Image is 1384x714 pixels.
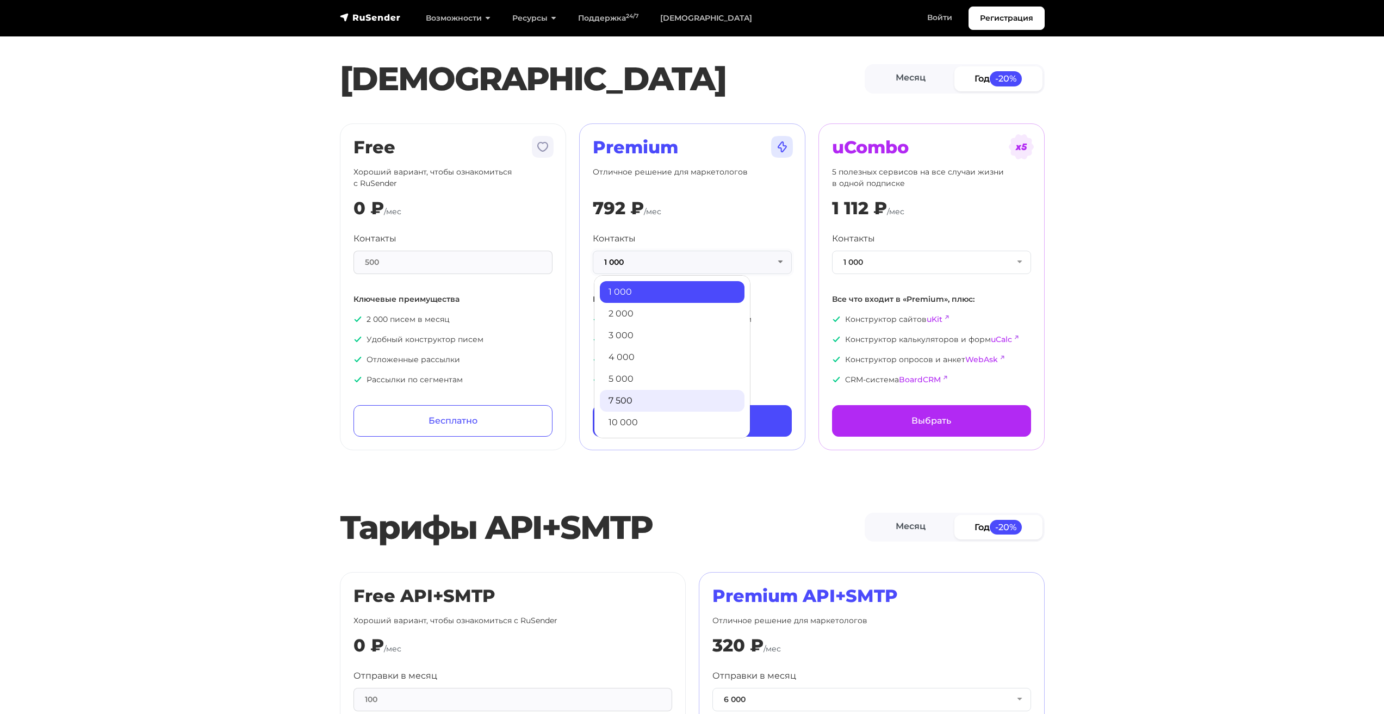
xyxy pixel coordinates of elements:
[832,374,1031,386] p: CRM-система
[593,335,601,344] img: icon-ok.svg
[353,586,672,606] h2: Free API+SMTP
[353,375,362,384] img: icon-ok.svg
[769,134,795,160] img: tarif-premium.svg
[593,334,792,345] p: Приоритетная поддержка
[600,325,744,346] a: 3 000
[593,354,792,365] p: Помощь с импортом базы
[593,251,792,274] button: 1 000
[353,615,672,626] p: Хороший вариант, чтобы ознакомиться с RuSender
[832,315,841,324] img: icon-ok.svg
[1008,134,1034,160] img: tarif-ucombo.svg
[626,13,638,20] sup: 24/7
[832,294,1031,305] p: Все что входит в «Premium», плюс:
[832,198,887,219] div: 1 112 ₽
[954,515,1042,539] a: Год
[593,294,792,305] p: Все что входит в «Free», плюс:
[887,207,904,216] span: /мес
[353,294,553,305] p: Ключевые преимущества
[340,508,865,547] h2: Тарифы API+SMTP
[593,405,792,437] a: Выбрать
[990,520,1022,535] span: -20%
[353,669,437,682] label: Отправки в месяц
[530,134,556,160] img: tarif-free.svg
[353,355,362,364] img: icon-ok.svg
[353,335,362,344] img: icon-ok.svg
[712,635,764,656] div: 320 ₽
[712,615,1031,626] p: Отличное решение для маркетологов
[600,412,744,433] a: 10 000
[867,515,955,539] a: Месяц
[965,355,998,364] a: WebAsk
[593,374,792,386] p: Приоритетная модерация
[353,334,553,345] p: Удобный конструктор писем
[600,433,744,455] a: 13 000
[353,232,396,245] label: Контакты
[712,688,1031,711] button: 6 000
[764,644,781,654] span: /мес
[593,232,636,245] label: Контакты
[340,59,865,98] h1: [DEMOGRAPHIC_DATA]
[969,7,1045,30] a: Регистрация
[415,7,501,29] a: Возможности
[832,251,1031,274] button: 1 000
[649,7,763,29] a: [DEMOGRAPHIC_DATA]
[644,207,661,216] span: /мес
[384,644,401,654] span: /мес
[712,586,1031,606] h2: Premium API+SMTP
[712,669,796,682] label: Отправки в месяц
[600,303,744,325] a: 2 000
[567,7,649,29] a: Поддержка24/7
[916,7,963,29] a: Войти
[353,315,362,324] img: icon-ok.svg
[353,198,384,219] div: 0 ₽
[593,375,601,384] img: icon-ok.svg
[832,335,841,344] img: icon-ok.svg
[593,198,644,219] div: 792 ₽
[832,166,1031,189] p: 5 полезных сервисов на все случаи жизни в одной подписке
[353,314,553,325] p: 2 000 писем в месяц
[990,71,1022,86] span: -20%
[593,314,792,325] p: Неограниченное количество писем
[867,66,955,91] a: Месяц
[593,315,601,324] img: icon-ok.svg
[832,314,1031,325] p: Конструктор сайтов
[353,405,553,437] a: Бесплатно
[593,137,792,158] h2: Premium
[593,355,601,364] img: icon-ok.svg
[832,334,1031,345] p: Конструктор калькуляторов и форм
[832,354,1031,365] p: Конструктор опросов и анкет
[832,355,841,364] img: icon-ok.svg
[501,7,567,29] a: Ресурсы
[899,375,941,384] a: BoardCRM
[832,375,841,384] img: icon-ok.svg
[600,390,744,412] a: 7 500
[832,405,1031,437] a: Выбрать
[832,232,875,245] label: Контакты
[353,354,553,365] p: Отложенные рассылки
[600,281,744,303] a: 1 000
[340,12,401,23] img: RuSender
[353,635,384,656] div: 0 ₽
[927,314,942,324] a: uKit
[353,137,553,158] h2: Free
[594,275,750,438] ul: 1 000
[954,66,1042,91] a: Год
[991,334,1012,344] a: uCalc
[384,207,401,216] span: /мес
[600,368,744,390] a: 5 000
[832,137,1031,158] h2: uCombo
[353,374,553,386] p: Рассылки по сегментам
[593,166,792,189] p: Отличное решение для маркетологов
[353,166,553,189] p: Хороший вариант, чтобы ознакомиться с RuSender
[600,346,744,368] a: 4 000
